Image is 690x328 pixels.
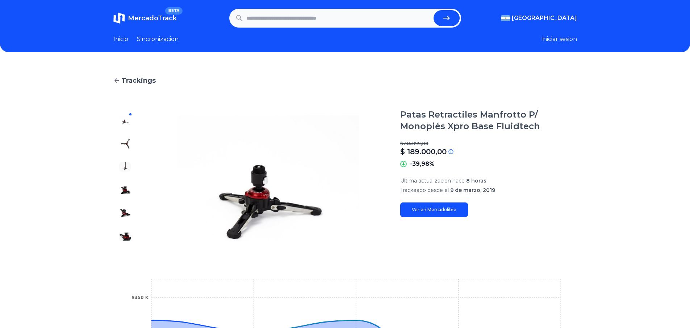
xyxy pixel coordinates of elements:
[450,187,495,193] span: 9 de marzo, 2019
[400,109,577,132] h1: Patas Retractiles Manfrotto P/ Monopiés Xpro Base Fluidtech
[501,15,510,21] img: Argentina
[113,12,125,24] img: MercadoTrack
[400,202,468,217] a: Ver en Mercadolibre
[119,115,131,126] img: Patas Retractiles Manfrotto P/ Monopiés Xpro Base Fluidtech
[165,7,182,15] span: BETA
[512,14,577,22] span: [GEOGRAPHIC_DATA]
[400,177,465,184] span: Ultima actualizacion hace
[119,184,131,196] img: Patas Retractiles Manfrotto P/ Monopiés Xpro Base Fluidtech
[119,138,131,149] img: Patas Retractiles Manfrotto P/ Monopiés Xpro Base Fluidtech
[128,14,177,22] span: MercadoTrack
[501,14,577,22] button: [GEOGRAPHIC_DATA]
[131,295,149,300] tspan: $350 K
[466,177,486,184] span: 8 horas
[121,75,156,86] span: Trackings
[119,161,131,173] img: Patas Retractiles Manfrotto P/ Monopiés Xpro Base Fluidtech
[137,35,179,44] a: Sincronizacion
[119,231,131,242] img: Patas Retractiles Manfrotto P/ Monopiés Xpro Base Fluidtech
[410,160,435,168] p: -39,98%
[400,147,447,157] p: $ 189.000,00
[541,35,577,44] button: Iniciar sesion
[400,187,449,193] span: Trackeado desde el
[113,12,177,24] a: MercadoTrackBETA
[119,208,131,219] img: Patas Retractiles Manfrotto P/ Monopiés Xpro Base Fluidtech
[113,35,128,44] a: Inicio
[151,109,386,248] img: Patas Retractiles Manfrotto P/ Monopiés Xpro Base Fluidtech
[113,75,577,86] a: Trackings
[400,141,577,147] p: $ 314.899,00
